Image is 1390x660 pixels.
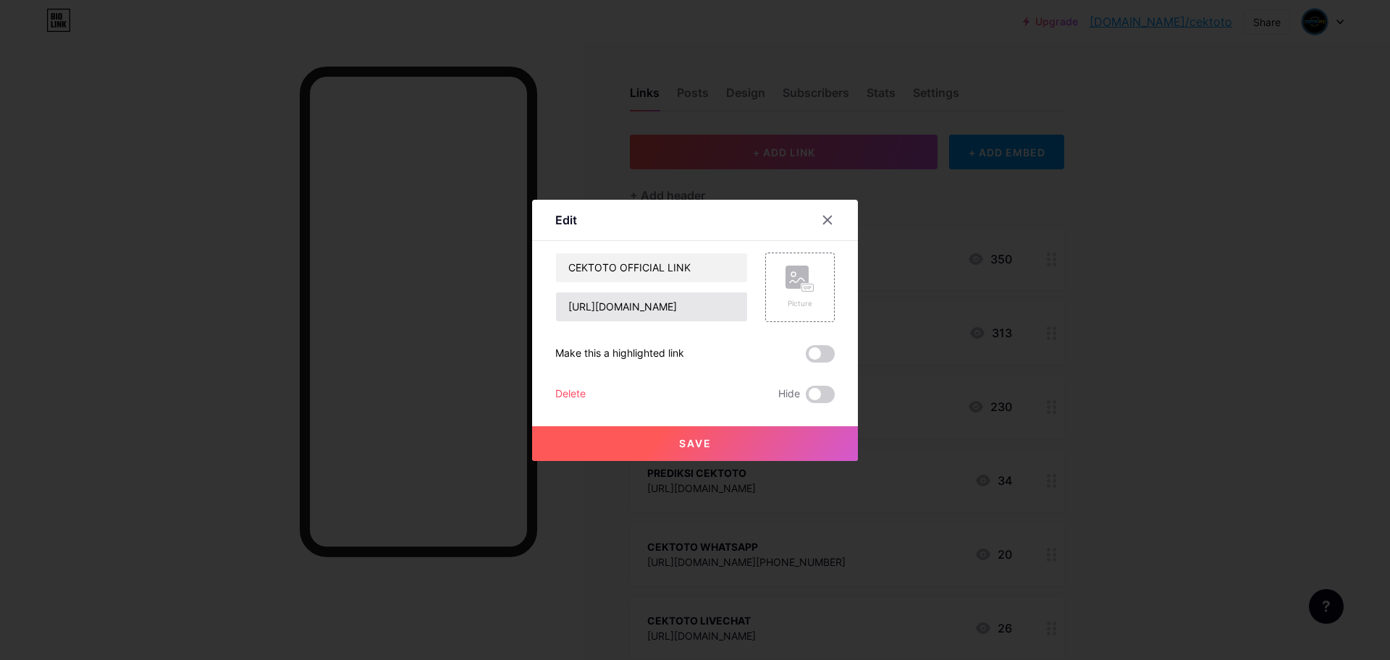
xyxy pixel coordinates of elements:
input: URL [556,292,747,321]
span: Save [679,437,712,449]
button: Save [532,426,858,461]
div: Delete [555,386,586,403]
div: Make this a highlighted link [555,345,684,363]
div: Edit [555,211,577,229]
div: Picture [785,298,814,309]
span: Hide [778,386,800,403]
input: Title [556,253,747,282]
